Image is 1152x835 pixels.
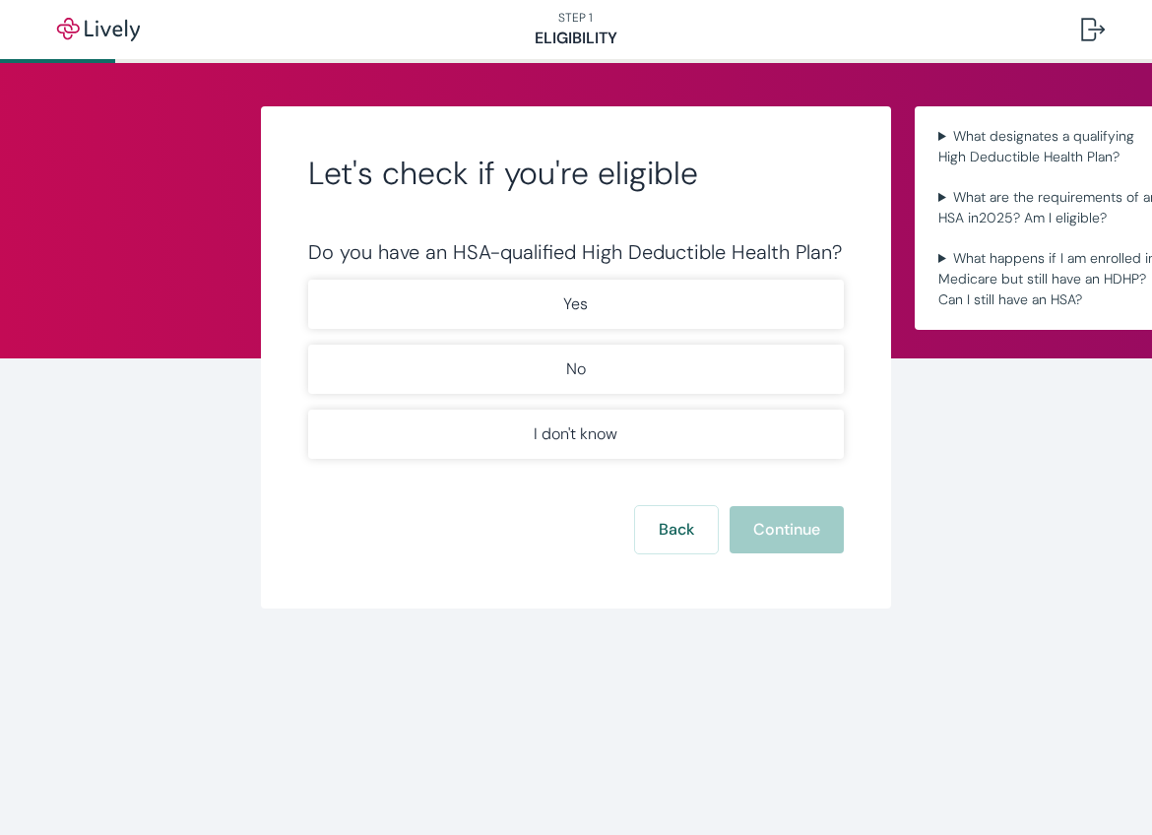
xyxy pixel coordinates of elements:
div: Do you have an HSA-qualified High Deductible Health Plan? [308,240,844,264]
button: No [308,345,844,394]
h2: Let's check if you're eligible [308,154,844,193]
p: No [566,357,586,381]
button: Back [635,506,718,553]
button: I don't know [308,410,844,459]
button: Yes [308,280,844,329]
img: Lively [43,18,154,41]
button: Log out [1065,6,1120,53]
p: I don't know [534,422,617,446]
p: Yes [563,292,588,316]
